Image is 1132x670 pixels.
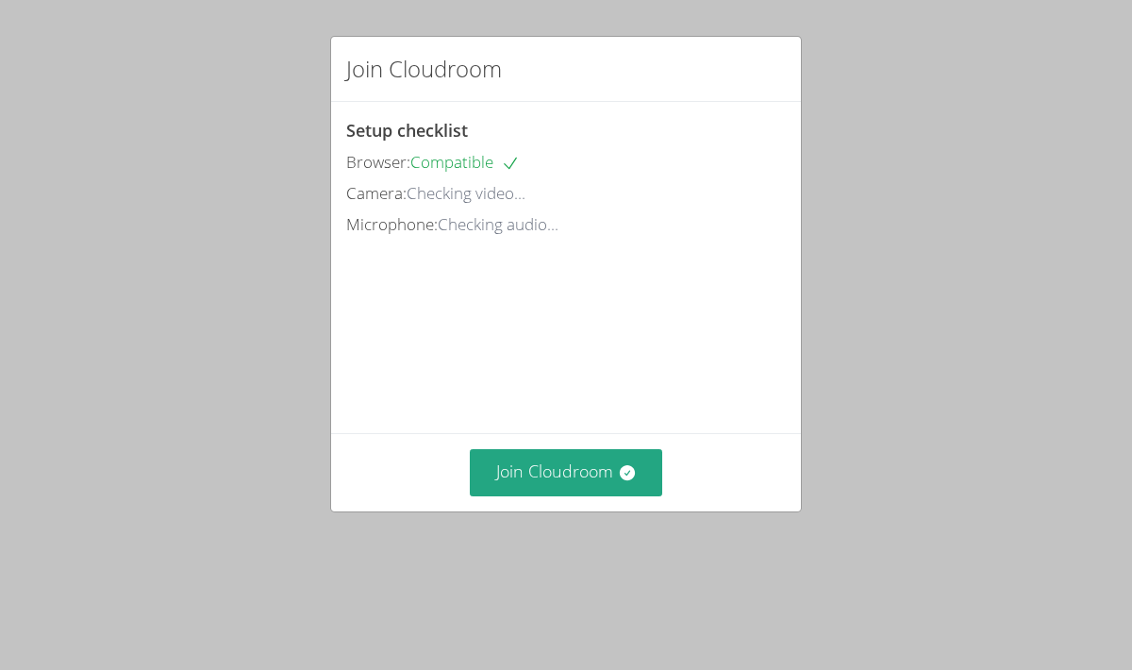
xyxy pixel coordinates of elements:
span: Camera: [346,182,407,204]
span: Browser: [346,151,410,173]
span: Compatible [410,151,520,173]
span: Checking audio... [438,213,558,235]
span: Microphone: [346,213,438,235]
h2: Join Cloudroom [346,52,502,86]
span: Setup checklist [346,119,468,142]
button: Join Cloudroom [470,449,663,495]
span: Checking video... [407,182,525,204]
